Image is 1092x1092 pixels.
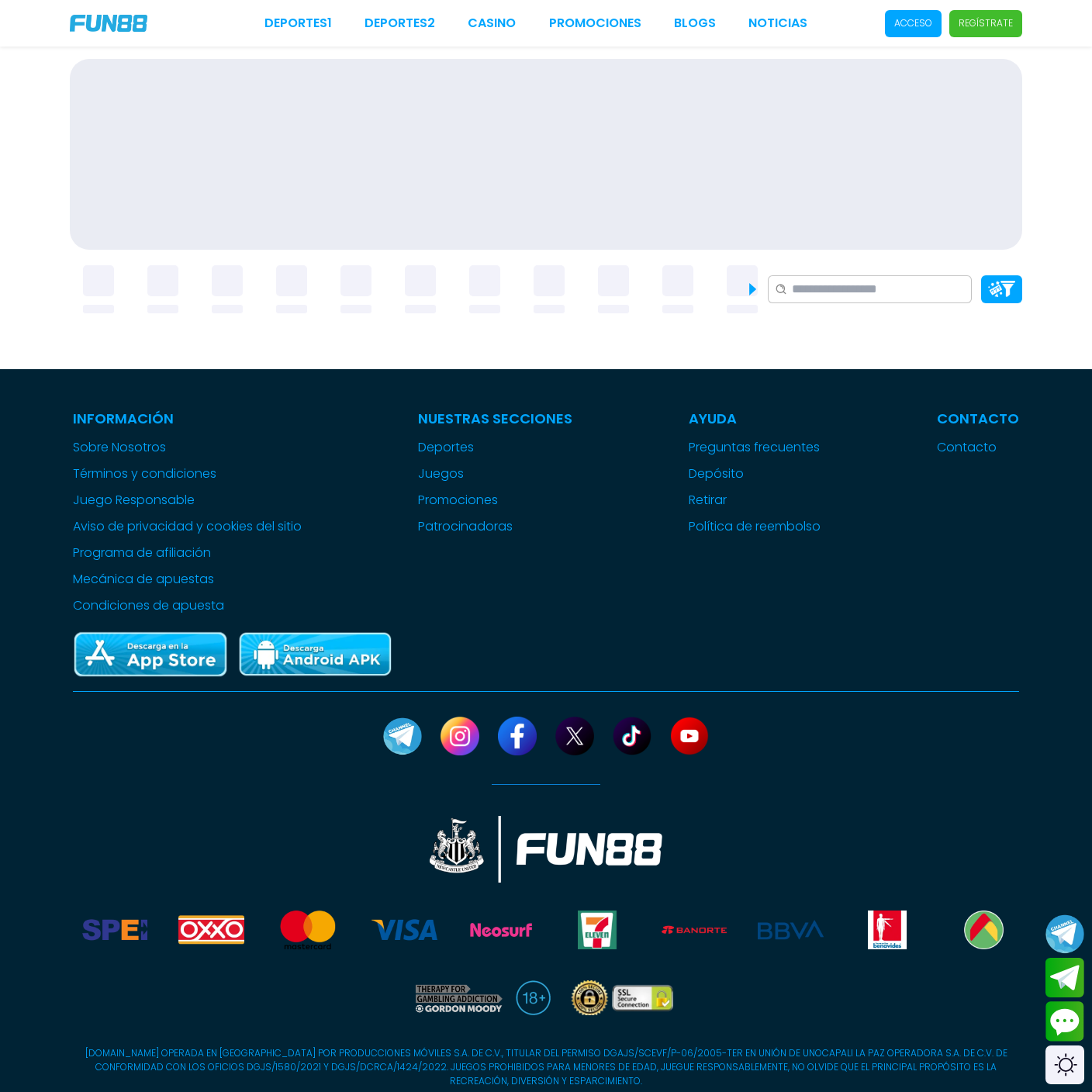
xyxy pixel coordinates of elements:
[951,911,1016,949] img: Bodegaaurrera
[73,491,302,510] a: Juego Responsable
[73,1046,1019,1088] p: [DOMAIN_NAME] OPERADA EN [GEOGRAPHIC_DATA] POR PRODUCCIONES MÓVILES S.A. DE C.V., TITULAR DEL PER...
[1045,914,1084,954] button: Join telegram channel
[73,517,302,536] a: Aviso de privacidad y cookies del sitio
[73,631,228,679] img: App Store
[82,911,147,949] img: Spei
[855,911,920,949] img: Benavides
[689,517,821,536] a: Política de reembolso
[418,438,572,457] a: Deportes
[237,631,392,679] img: Play Store
[73,544,302,562] a: Programa de afiliación
[959,16,1013,30] p: Regístrate
[662,911,727,949] img: Banorte
[73,570,302,589] a: Mecánica de apuestas
[418,408,572,429] p: Nuestras Secciones
[937,408,1019,429] p: Contacto
[516,980,551,1015] img: 18 plus
[566,980,679,1015] img: SSL
[430,816,662,883] img: New Castle
[418,517,572,536] a: Patrocinadoras
[674,14,716,33] a: BLOGS
[73,596,302,615] a: Condiciones de apuesta
[689,491,821,510] a: Retirar
[894,16,932,30] p: Acceso
[418,465,464,483] button: Juegos
[549,14,641,33] a: Promociones
[565,911,630,949] img: Seven Eleven
[70,15,147,32] img: Company Logo
[413,980,503,1015] img: therapy for gaming addiction gordon moody
[418,491,572,510] a: Promociones
[178,911,244,949] img: Oxxo
[371,911,437,949] img: Visa
[689,408,821,429] p: Ayuda
[73,408,302,429] p: Información
[1045,1045,1084,1084] div: Switch theme
[988,281,1015,297] img: Platform Filter
[468,14,516,33] a: CASINO
[937,438,1019,457] a: Contacto
[264,14,332,33] a: Deportes1
[413,980,503,1015] a: Read more about Gambling Therapy
[468,911,534,949] img: Neosurf
[1045,1001,1084,1042] button: Contact customer service
[689,465,821,483] a: Depósito
[748,14,807,33] a: NOTICIAS
[689,438,821,457] a: Preguntas frecuentes
[1045,958,1084,998] button: Join telegram
[73,465,302,483] a: Términos y condiciones
[365,14,435,33] a: Deportes2
[73,438,302,457] a: Sobre Nosotros
[758,911,823,949] img: BBVA
[275,911,340,949] img: Mastercard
